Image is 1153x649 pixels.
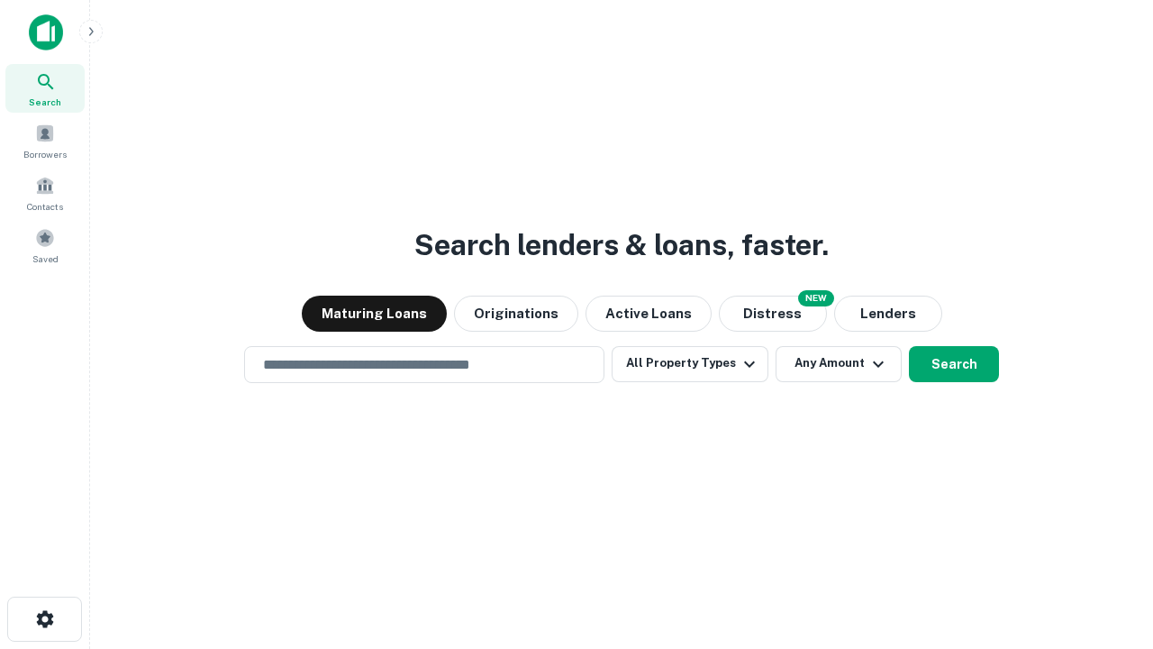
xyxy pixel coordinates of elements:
img: capitalize-icon.png [29,14,63,50]
a: Saved [5,221,85,270]
a: Search [5,64,85,113]
a: Contacts [5,169,85,217]
span: Saved [32,251,59,266]
button: All Property Types [612,346,768,382]
button: Maturing Loans [302,296,447,332]
span: Search [29,95,61,109]
div: NEW [798,290,834,306]
button: Originations [454,296,578,332]
button: Lenders [834,296,942,332]
span: Contacts [27,199,63,214]
iframe: Chat Widget [1063,447,1153,534]
a: Borrowers [5,116,85,165]
h3: Search lenders & loans, faster. [414,224,829,267]
button: Search distressed loans with lien and other non-mortgage details. [719,296,827,332]
button: Active Loans [586,296,712,332]
span: Borrowers [23,147,67,161]
button: Search [909,346,999,382]
button: Any Amount [776,346,902,382]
